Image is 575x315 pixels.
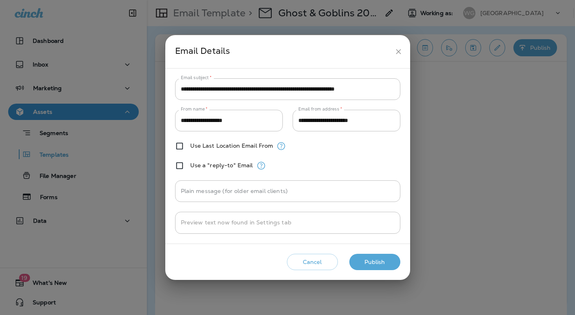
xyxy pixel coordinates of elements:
label: From name [181,106,208,112]
button: Cancel [287,254,338,271]
label: Email subject [181,75,212,81]
label: Use a "reply-to" Email [190,162,253,169]
div: Email Details [175,44,391,59]
button: close [391,44,406,59]
button: Publish [349,254,400,271]
label: Email from address [298,106,342,112]
label: Use Last Location Email From [190,142,273,149]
